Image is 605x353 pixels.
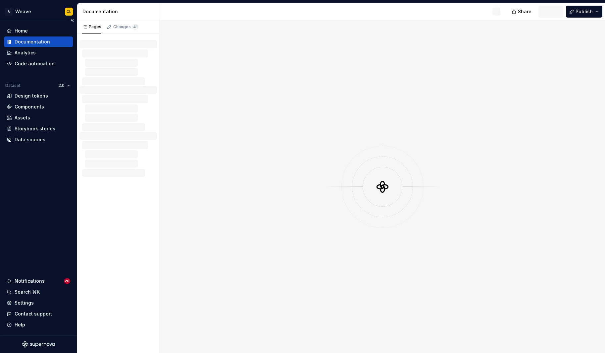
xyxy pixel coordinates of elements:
[5,83,21,88] div: Dataset
[4,298,73,308] a: Settings
[4,36,73,47] a: Documentation
[4,287,73,297] button: Search ⌘K
[4,58,73,69] a: Code automation
[15,28,28,34] div: Home
[82,8,157,15] div: Documentation
[68,16,77,25] button: Collapse sidebar
[15,125,55,132] div: Storybook stories
[566,6,602,18] button: Publish
[113,24,138,30] div: Changes
[132,24,138,30] span: 41
[15,300,34,306] div: Settings
[4,102,73,112] a: Components
[4,134,73,145] a: Data sources
[4,112,73,123] a: Assets
[82,24,101,30] div: Pages
[15,104,44,110] div: Components
[15,38,50,45] div: Documentation
[15,321,25,328] div: Help
[4,47,73,58] a: Analytics
[4,319,73,330] button: Help
[4,276,73,286] button: Notifications20
[508,6,536,18] button: Share
[15,114,30,121] div: Assets
[4,91,73,101] a: Design tokens
[518,8,531,15] span: Share
[15,60,55,67] div: Code automation
[67,9,71,14] div: CL
[1,4,76,19] button: AWeaveCL
[5,8,13,16] div: A
[15,93,48,99] div: Design tokens
[15,49,36,56] div: Analytics
[15,136,45,143] div: Data sources
[4,26,73,36] a: Home
[15,8,31,15] div: Weave
[15,278,45,284] div: Notifications
[58,83,65,88] span: 2.0
[15,289,40,295] div: Search ⌘K
[22,341,55,348] svg: Supernova Logo
[4,123,73,134] a: Storybook stories
[4,309,73,319] button: Contact support
[64,278,70,284] span: 20
[15,311,52,317] div: Contact support
[576,8,593,15] span: Publish
[55,81,73,90] button: 2.0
